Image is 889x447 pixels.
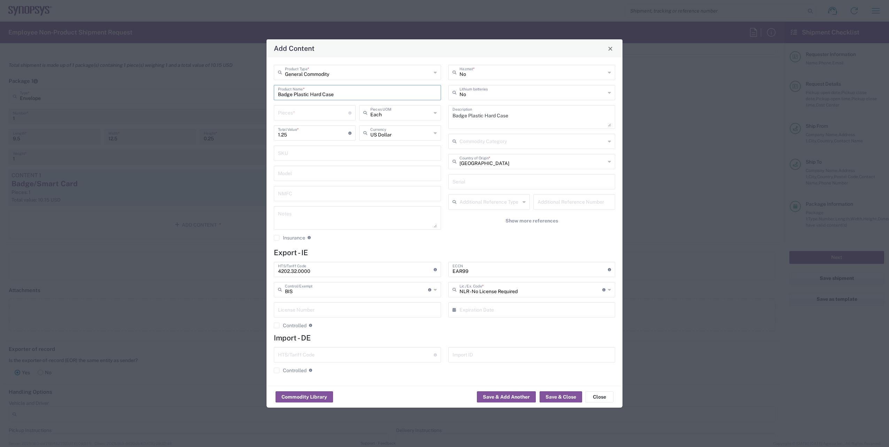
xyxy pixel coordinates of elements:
[274,368,307,373] label: Controlled
[605,44,615,53] button: Close
[505,218,558,224] span: Show more references
[274,248,615,257] h4: Export - IE
[274,235,305,241] label: Insurance
[586,391,613,402] button: Close
[540,391,582,402] button: Save & Close
[274,323,307,328] label: Controlled
[477,391,536,402] button: Save & Add Another
[274,43,315,53] h4: Add Content
[274,334,615,342] h4: Import - DE
[276,391,333,402] button: Commodity Library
